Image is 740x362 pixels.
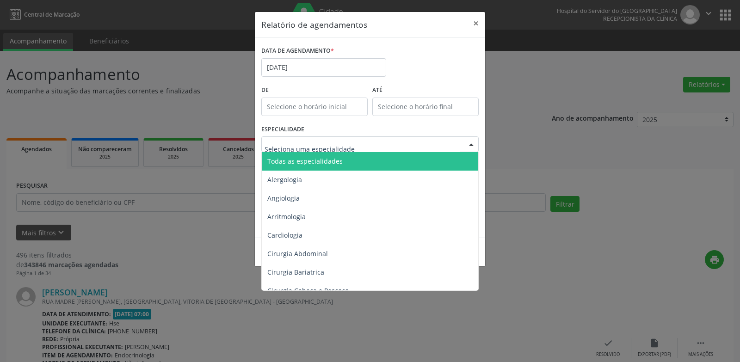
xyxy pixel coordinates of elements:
[261,44,334,58] label: DATA DE AGENDAMENTO
[261,98,368,116] input: Selecione o horário inicial
[267,286,349,295] span: Cirurgia Cabeça e Pescoço
[267,249,328,258] span: Cirurgia Abdominal
[467,12,485,35] button: Close
[267,194,300,202] span: Angiologia
[261,58,386,77] input: Selecione uma data ou intervalo
[267,231,302,239] span: Cardiologia
[265,140,460,158] input: Seleciona uma especialidade
[267,268,324,276] span: Cirurgia Bariatrica
[372,83,479,98] label: ATÉ
[372,98,479,116] input: Selecione o horário final
[267,157,343,166] span: Todas as especialidades
[261,83,368,98] label: De
[267,175,302,184] span: Alergologia
[261,123,304,137] label: ESPECIALIDADE
[261,18,367,31] h5: Relatório de agendamentos
[267,212,306,221] span: Arritmologia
